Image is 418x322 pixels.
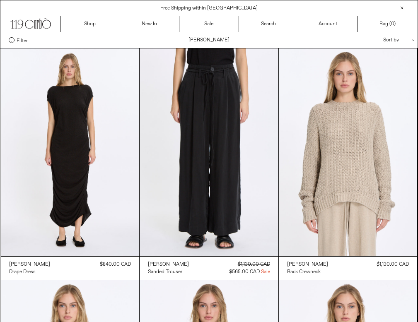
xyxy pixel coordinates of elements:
[261,268,270,276] span: Sale
[229,269,260,275] span: $565.00 CAD
[160,5,258,12] a: Free Shipping within [GEOGRAPHIC_DATA]
[9,268,50,276] a: Drape Dress
[287,261,328,268] a: [PERSON_NAME]
[140,48,278,256] img: Lauren Manoogian Sanded Trouser
[335,32,409,48] div: Sort by
[148,268,189,276] a: Sanded Trouser
[391,20,396,28] span: )
[148,261,189,268] a: [PERSON_NAME]
[120,16,180,32] a: New In
[238,261,270,268] s: $1,130.00 CAD
[239,16,299,32] a: Search
[287,269,321,276] div: Rack Crewneck
[279,48,418,256] img: Lauren Manoogian Rack Crewneck
[17,37,28,43] span: Filter
[100,261,131,268] span: $840.00 CAD
[298,16,358,32] a: Account
[358,16,418,32] a: Bag ()
[1,48,140,256] img: Lauren Manoogian Drape Dress
[179,16,239,32] a: Sale
[391,21,394,27] span: 0
[9,261,50,268] a: [PERSON_NAME]
[287,268,328,276] a: Rack Crewneck
[9,269,36,276] div: Drape Dress
[377,261,409,268] span: $1,130.00 CAD
[60,16,120,32] a: Shop
[148,269,182,276] div: Sanded Trouser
